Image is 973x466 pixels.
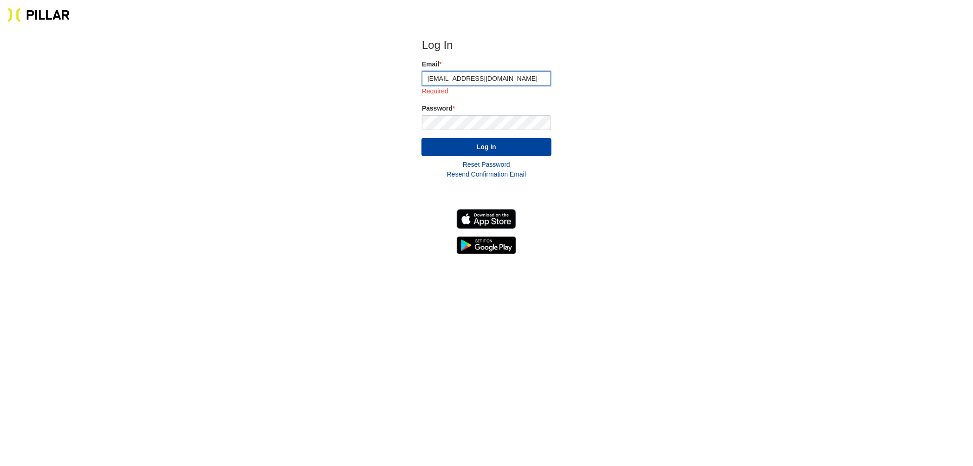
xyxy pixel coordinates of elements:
[447,171,526,178] a: Resend Confirmation Email
[422,138,551,156] button: Log In
[457,209,516,229] img: Download on the App Store
[422,59,551,69] label: Email
[463,161,510,168] a: Reset Password
[7,7,70,22] img: Pillar Technologies
[422,38,551,52] h2: Log In
[422,86,551,96] div: Required
[422,104,551,113] label: Password
[457,236,516,254] img: Get it on Google Play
